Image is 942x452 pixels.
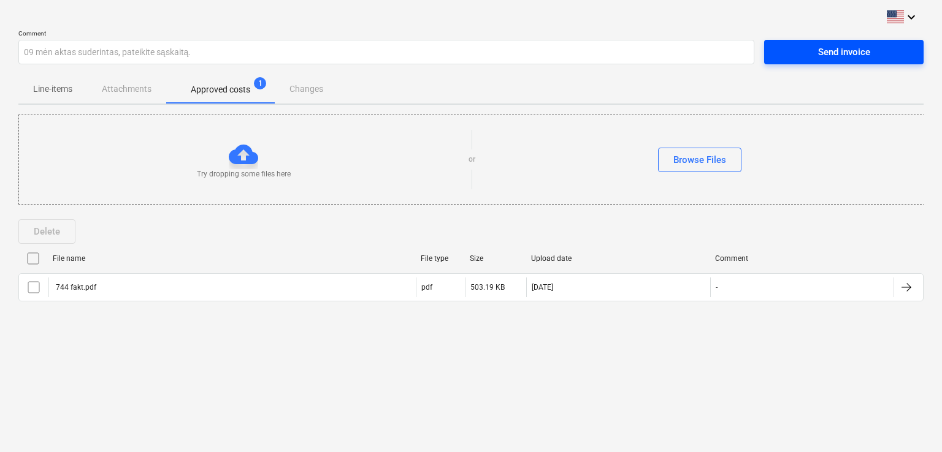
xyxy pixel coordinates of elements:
p: or [469,154,475,165]
p: Approved costs [191,83,250,96]
div: File name [53,254,411,263]
div: Upload date [531,254,705,263]
div: pdf [421,283,432,292]
div: Send invoice [818,44,870,60]
i: keyboard_arrow_down [904,10,919,24]
button: Send invoice [764,40,924,64]
div: Comment [715,254,889,263]
div: File type [421,254,460,263]
div: Browse Files [673,152,726,168]
div: [DATE] [532,283,553,292]
div: 503.19 KB [470,283,505,292]
button: Browse Files [658,148,741,172]
p: Comment [18,29,754,40]
div: - [716,283,718,292]
div: 744 fakt.pdf [54,283,96,292]
div: Size [470,254,521,263]
span: 1 [254,77,266,89]
p: Line-items [33,83,72,96]
div: Try dropping some files hereorBrowse Files [18,115,925,205]
p: Try dropping some files here [197,169,291,179]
